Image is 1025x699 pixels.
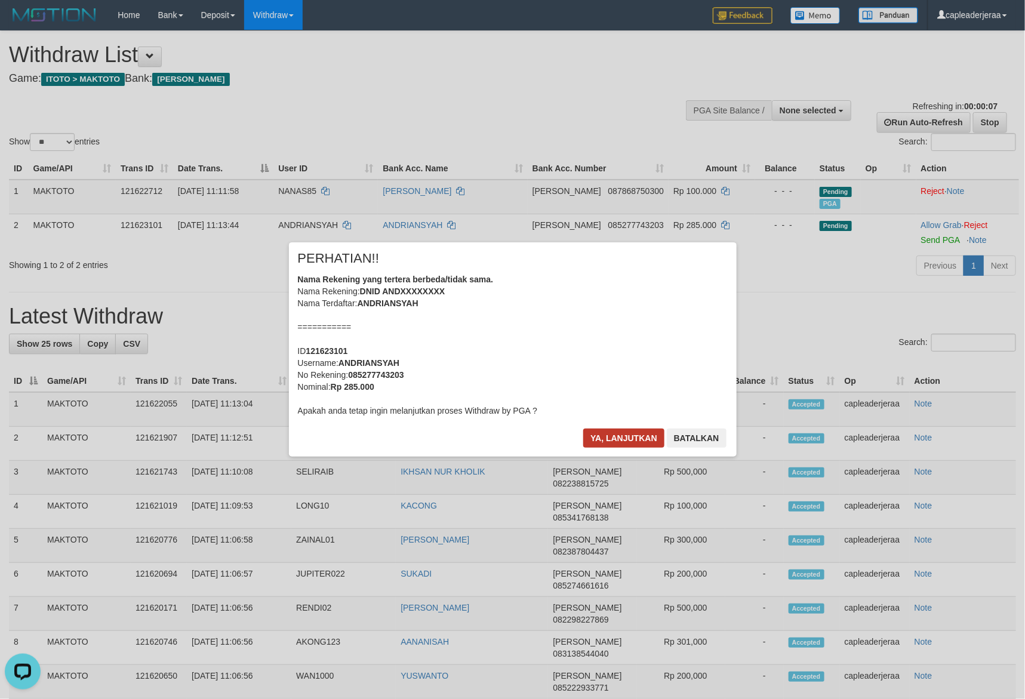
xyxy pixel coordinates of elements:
[298,273,728,417] div: Nama Rekening: Nama Terdaftar: =========== ID Username: No Rekening: Nominal: Apakah anda tetap i...
[348,370,404,380] b: 085277743203
[298,275,494,284] b: Nama Rekening yang tertera berbeda/tidak sama.
[583,429,664,448] button: Ya, lanjutkan
[5,5,41,41] button: Open LiveChat chat widget
[298,252,380,264] span: PERHATIAN!!
[306,346,348,356] b: 121623101
[358,298,418,308] b: ANDRIANSYAH
[667,429,727,448] button: Batalkan
[338,358,399,368] b: ANDRIANSYAH
[360,287,445,296] b: DNID ANDXXXXXXXX
[331,382,374,392] b: Rp 285.000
